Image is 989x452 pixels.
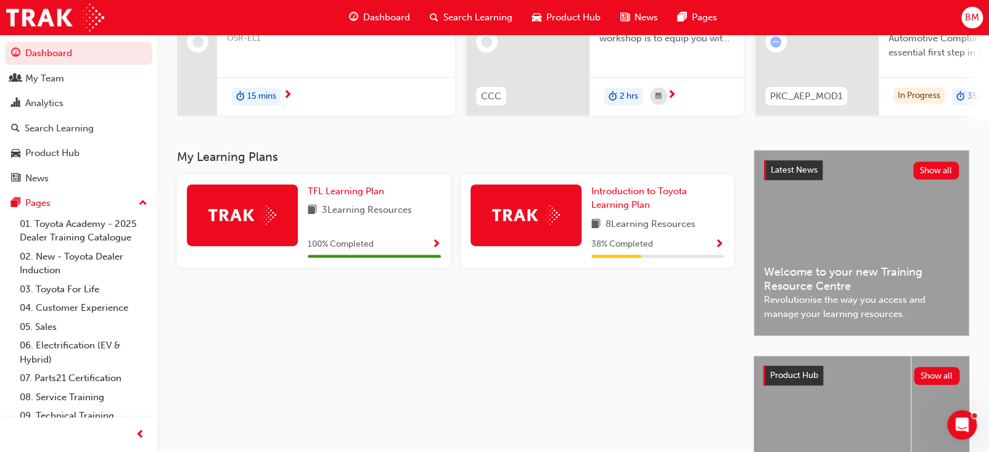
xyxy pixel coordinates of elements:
div: In Progress [893,88,945,104]
span: book-icon [591,217,601,232]
span: 8 Learning Resources [605,217,696,232]
a: Latest NewsShow allWelcome to your new Training Resource CentreRevolutionise the way you access a... [753,150,969,336]
img: Trak [208,205,276,224]
span: people-icon [11,73,20,84]
button: Pages [5,192,152,215]
span: Introduction to Toyota Learning Plan [591,186,687,211]
span: learningRecordVerb_ATTEMPT-icon [770,36,781,47]
button: Show Progress [432,237,441,252]
a: Product Hub [5,142,152,165]
span: news-icon [11,173,20,184]
a: News [5,167,152,190]
span: duration-icon [236,89,245,105]
a: search-iconSearch Learning [420,5,522,30]
a: car-iconProduct Hub [522,5,610,30]
span: search-icon [11,123,20,134]
span: 15 mins [247,89,276,104]
span: PKC_AEP_MOD1 [770,89,842,104]
a: 03. Toyota For Life [15,280,152,299]
a: Analytics [5,92,152,115]
span: chart-icon [11,98,20,109]
a: guage-iconDashboard [339,5,420,30]
span: Latest News [771,165,818,175]
span: News [634,10,658,25]
a: 08. Service Training [15,388,152,407]
h3: My Learning Plans [177,150,734,164]
span: 3 Learning Resources [322,203,412,218]
a: Latest NewsShow all [764,160,959,180]
button: Show all [914,367,960,385]
span: learningRecordVerb_NONE-icon [192,36,203,47]
div: My Team [25,72,64,86]
span: CCC [481,89,501,104]
span: Dashboard [363,10,410,25]
a: 04. Customer Experience [15,298,152,318]
a: 01. Toyota Academy - 2025 Dealer Training Catalogue [15,215,152,247]
a: news-iconNews [610,5,668,30]
a: 09. Technical Training [15,406,152,425]
div: Product Hub [25,146,80,160]
span: up-icon [139,195,147,212]
a: Dashboard [5,42,152,65]
a: My Team [5,67,152,90]
span: Product Hub [770,370,818,380]
span: car-icon [532,10,541,25]
span: Search Learning [443,10,512,25]
button: Show all [913,162,959,179]
span: next-icon [667,90,676,101]
span: calendar-icon [655,89,662,104]
a: Introduction to Toyota Learning Plan [591,184,724,212]
div: Pages [25,196,51,210]
span: Show Progress [432,239,441,250]
span: guage-icon [349,10,358,25]
span: Welcome to your new Training Resource Centre [764,265,959,293]
img: Trak [6,4,104,31]
span: OSR-EL1 [227,31,445,46]
div: News [25,171,49,186]
span: BM [965,10,979,25]
span: 2 hrs [620,89,638,104]
span: 100 % Completed [308,237,374,252]
span: duration-icon [609,89,617,105]
a: Product HubShow all [763,366,959,385]
span: car-icon [11,148,20,159]
span: Product Hub [546,10,601,25]
span: pages-icon [678,10,687,25]
span: Revolutionise the way you access and manage your learning resources. [764,293,959,321]
a: 05. Sales [15,318,152,337]
span: duration-icon [956,89,965,105]
span: next-icon [283,90,292,101]
a: 07. Parts21 Certification [15,369,152,388]
span: search-icon [430,10,438,25]
span: guage-icon [11,48,20,59]
img: Trak [492,205,560,224]
button: Show Progress [715,237,724,252]
a: 06. Electrification (EV & Hybrid) [15,336,152,369]
span: 38 % Completed [591,237,653,252]
span: prev-icon [136,427,145,443]
a: TFL Learning Plan [308,184,389,199]
span: Pages [692,10,717,25]
span: news-icon [620,10,630,25]
div: Analytics [25,96,64,110]
span: pages-icon [11,198,20,209]
a: Search Learning [5,117,152,140]
button: BM [961,7,983,28]
button: DashboardMy TeamAnalyticsSearch LearningProduct HubNews [5,39,152,192]
span: book-icon [308,203,317,218]
span: TFL Learning Plan [308,186,384,197]
a: pages-iconPages [668,5,727,30]
div: Search Learning [25,121,94,136]
span: Show Progress [715,239,724,250]
a: 02. New - Toyota Dealer Induction [15,247,152,280]
span: learningRecordVerb_NONE-icon [481,36,492,47]
iframe: Intercom live chat [947,410,977,440]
